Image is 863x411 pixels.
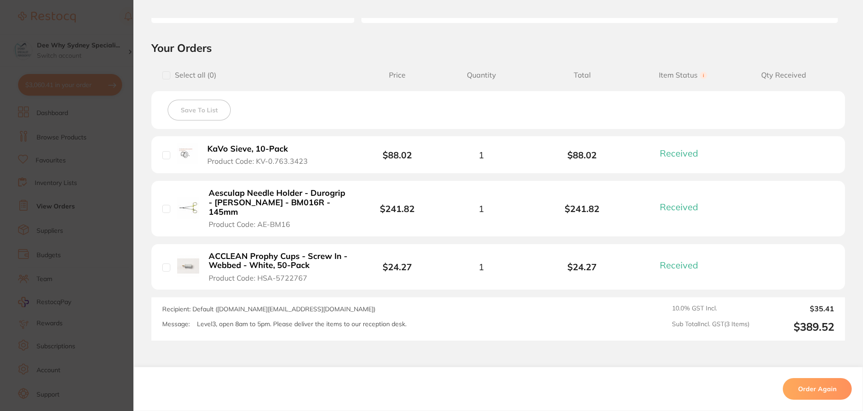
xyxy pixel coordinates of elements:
[672,320,749,333] span: Sub Total Incl. GST ( 3 Items)
[479,262,484,272] span: 1
[380,203,415,214] b: $241.82
[209,274,307,282] span: Product Code: HSA-5722767
[205,144,319,166] button: KaVo Sieve, 10-Pack Product Code: KV-0.763.3423
[657,259,709,271] button: Received
[177,143,198,164] img: KaVo Sieve, 10-Pack
[197,320,406,328] p: Level3, open 8am to 5pm. Please deliver the items to our reception desk.
[177,197,199,219] img: Aesculap Needle Holder - Durogrip - CRILE-Wood - BM016R - 145mm
[757,305,834,313] output: $35.41
[660,148,698,159] span: Received
[633,71,734,79] span: Item Status
[162,305,375,313] span: Recipient: Default ( [DOMAIN_NAME][EMAIL_ADDRESS][DOMAIN_NAME] )
[660,201,698,212] span: Received
[177,255,199,277] img: ACCLEAN Prophy Cups - Screw In - Webbed - White, 50-Pack
[757,320,834,333] output: $389.52
[532,262,633,272] b: $24.27
[207,144,288,154] b: KaVo Sieve, 10-Pack
[383,261,412,272] b: $24.27
[383,149,412,161] b: $88.02
[206,251,351,283] button: ACCLEAN Prophy Cups - Screw In - Webbed - White, 50-Pack Product Code: HSA-5722767
[209,252,348,270] b: ACCLEAN Prophy Cups - Screw In - Webbed - White, 50-Pack
[532,203,633,214] b: $241.82
[783,378,852,400] button: Order Again
[733,71,834,79] span: Qty Received
[532,71,633,79] span: Total
[479,150,484,160] span: 1
[657,201,709,212] button: Received
[170,71,216,79] span: Select all ( 0 )
[207,157,308,165] span: Product Code: KV-0.763.3423
[209,189,348,217] b: Aesculap Needle Holder - Durogrip - [PERSON_NAME] - BM016R - 145mm
[162,320,190,328] label: Message:
[364,71,431,79] span: Price
[660,259,698,271] span: Received
[209,220,290,228] span: Product Code: AE-BM16
[151,41,845,55] h2: Your Orders
[431,71,532,79] span: Quantity
[479,203,484,214] span: 1
[657,148,709,159] button: Received
[672,305,749,313] span: 10.0 % GST Incl.
[532,150,633,160] b: $88.02
[206,188,351,229] button: Aesculap Needle Holder - Durogrip - [PERSON_NAME] - BM016R - 145mm Product Code: AE-BM16
[168,100,231,120] button: Save To List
